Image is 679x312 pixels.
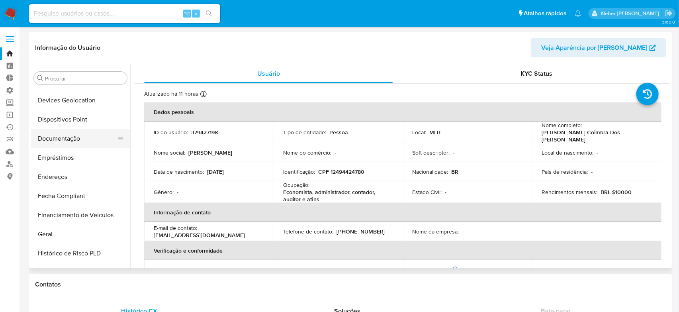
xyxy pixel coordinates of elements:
button: Financiamento de Veículos [31,206,130,225]
p: - [453,149,455,156]
p: Estado Civil : [413,188,442,196]
button: Histórico de Risco PLD [31,244,130,263]
button: Devices Geolocation [31,91,130,110]
button: Dispositivos Point [31,110,130,129]
th: Verificação e conformidade [144,241,661,260]
p: Nome da empresa : [413,228,459,235]
span: Atalhos rápidos [524,9,567,18]
th: Dados pessoais [144,102,661,122]
p: Pessoa [329,129,348,136]
p: 379427198 [191,129,218,136]
input: Pesquise usuários ou casos... [29,8,220,19]
p: Não [462,266,473,273]
p: [PHONE_NUMBER] [337,228,385,235]
th: Informação de contato [144,203,661,222]
p: - [445,188,447,196]
p: - [591,168,593,175]
p: Data de nascimento : [154,168,204,175]
button: Geral [31,225,130,244]
p: - [597,149,598,156]
h1: Contatos [35,281,666,288]
p: Nível de KYC : [154,266,187,273]
p: Telefone de contato : [283,228,333,235]
p: País de residência : [542,168,588,175]
p: - [608,266,610,273]
p: Gênero : [154,188,174,196]
p: Tipo de Confirmação PEP : [542,266,605,273]
p: [EMAIL_ADDRESS][DOMAIN_NAME] [154,232,245,239]
button: search-icon [201,8,217,19]
p: Sujeito obrigado : [283,266,325,273]
p: [DATE] [207,168,224,175]
p: Local de nascimento : [542,149,593,156]
p: Tipo de entidade : [283,129,326,136]
p: Nacionalidade : [413,168,448,175]
button: Histórico de casos [31,263,130,282]
p: Nome do comércio : [283,149,331,156]
button: Endereços [31,167,130,186]
a: Notificações [575,10,581,17]
p: - [177,188,178,196]
p: [PERSON_NAME] Coimbra Dos [PERSON_NAME] [542,129,649,143]
h1: Informação do Usuário [35,44,100,52]
span: ⌥ [184,10,190,17]
p: - [335,149,336,156]
p: MLB [430,129,441,136]
p: kleber.bueno@mercadolivre.com [601,10,662,17]
p: Nome social : [154,149,185,156]
p: Nome completo : [542,122,582,129]
p: Soft descriptor : [413,149,450,156]
p: Rendimentos mensais : [542,188,597,196]
p: Atualizado há 11 horas [144,90,198,98]
p: - [462,228,464,235]
button: Empréstimos [31,148,130,167]
p: Economista, administrador, contador, auditor e afins [283,188,390,203]
span: KYC Status [521,69,553,78]
button: Documentação [31,129,124,148]
p: Local : [413,129,427,136]
p: ID do usuário : [154,129,188,136]
button: Fecha Compliant [31,186,130,206]
span: Usuário [257,69,280,78]
p: BRL $10000 [601,188,632,196]
p: Identificação : [283,168,315,175]
button: Procurar [37,75,43,81]
p: CPF 12494424780 [318,168,364,175]
p: E-mail de contato : [154,224,197,232]
p: [PERSON_NAME] [188,149,232,156]
input: Procurar [45,75,124,82]
a: Sair [665,9,673,18]
p: - [328,266,329,273]
span: Veja Aparência por [PERSON_NAME] [541,38,648,57]
p: BR [452,168,459,175]
p: declared [190,266,212,273]
button: Veja Aparência por [PERSON_NAME] [531,38,666,57]
p: Ocupação : [283,181,309,188]
span: s [195,10,197,17]
p: PEP confirmado : [413,266,459,273]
